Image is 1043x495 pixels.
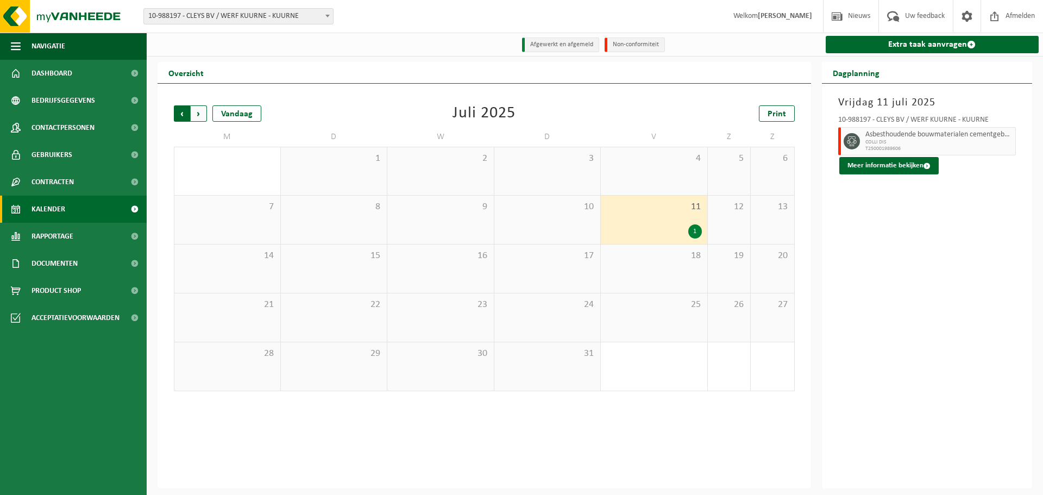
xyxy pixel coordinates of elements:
h2: Dagplanning [822,62,890,83]
a: Extra taak aanvragen [826,36,1039,53]
span: 4 [606,153,702,165]
li: Non-conformiteit [605,37,665,52]
span: 23 [393,299,488,311]
span: 17 [500,250,595,262]
span: Asbesthoudende bouwmaterialen cementgebonden (hechtgebonden) [865,130,1013,139]
span: Kalender [32,196,65,223]
span: 10-988197 - CLEYS BV / WERF KUURNE - KUURNE [143,8,334,24]
td: V [601,127,708,147]
td: Z [751,127,794,147]
li: Afgewerkt en afgemeld [522,37,599,52]
div: 10-988197 - CLEYS BV / WERF KUURNE - KUURNE [838,116,1016,127]
span: 18 [606,250,702,262]
span: 2 [393,153,488,165]
span: 15 [286,250,382,262]
span: 5 [713,153,745,165]
td: W [387,127,494,147]
span: 31 [500,348,595,360]
span: Acceptatievoorwaarden [32,304,120,331]
span: 11 [606,201,702,213]
span: Rapportage [32,223,73,250]
span: 6 [756,153,788,165]
span: 14 [180,250,275,262]
span: 29 [286,348,382,360]
span: Volgende [191,105,207,122]
span: 24 [500,299,595,311]
span: Product Shop [32,277,81,304]
span: 26 [713,299,745,311]
span: 10 [500,201,595,213]
span: 16 [393,250,488,262]
span: 30 [393,348,488,360]
span: COLLI DIS [865,139,1013,146]
span: Dashboard [32,60,72,87]
td: M [174,127,281,147]
button: Meer informatie bekijken [839,157,939,174]
div: 1 [688,224,702,239]
span: Documenten [32,250,78,277]
span: T250001989606 [865,146,1013,152]
td: Z [708,127,751,147]
span: Contactpersonen [32,114,95,141]
span: 8 [286,201,382,213]
strong: [PERSON_NAME] [758,12,812,20]
td: D [494,127,601,147]
span: 22 [286,299,382,311]
td: D [281,127,388,147]
span: 20 [756,250,788,262]
span: 7 [180,201,275,213]
span: Print [768,110,786,118]
span: 12 [713,201,745,213]
span: 1 [286,153,382,165]
span: 3 [500,153,595,165]
span: Vorige [174,105,190,122]
h2: Overzicht [158,62,215,83]
span: 21 [180,299,275,311]
span: Contracten [32,168,74,196]
span: Bedrijfsgegevens [32,87,95,114]
span: 28 [180,348,275,360]
span: Navigatie [32,33,65,60]
span: 10-988197 - CLEYS BV / WERF KUURNE - KUURNE [144,9,333,24]
span: Gebruikers [32,141,72,168]
a: Print [759,105,795,122]
span: 13 [756,201,788,213]
span: 19 [713,250,745,262]
div: Vandaag [212,105,261,122]
span: 25 [606,299,702,311]
div: Juli 2025 [453,105,516,122]
span: 9 [393,201,488,213]
h3: Vrijdag 11 juli 2025 [838,95,1016,111]
span: 27 [756,299,788,311]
